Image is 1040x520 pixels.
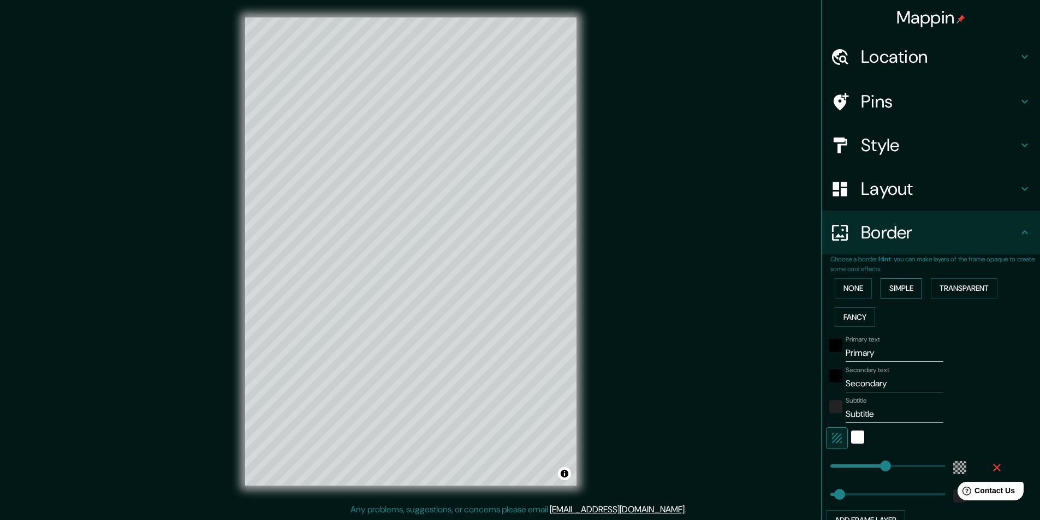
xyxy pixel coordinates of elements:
[931,278,997,298] button: Transparent
[846,396,867,405] label: Subtitle
[943,477,1028,508] iframe: Help widget launcher
[822,167,1040,211] div: Layout
[822,80,1040,123] div: Pins
[861,134,1018,156] h4: Style
[846,366,889,375] label: Secondary text
[822,211,1040,254] div: Border
[350,503,686,516] p: Any problems, suggestions, or concerns please email .
[830,254,1040,274] p: Choose a border. : you can make layers of the frame opaque to create some cool effects.
[550,504,685,515] a: [EMAIL_ADDRESS][DOMAIN_NAME]
[861,222,1018,243] h4: Border
[829,369,842,382] button: black
[835,307,875,327] button: Fancy
[835,278,872,298] button: None
[896,7,966,28] h4: Mappin
[956,15,965,23] img: pin-icon.png
[861,178,1018,200] h4: Layout
[822,123,1040,167] div: Style
[881,278,922,298] button: Simple
[558,467,571,480] button: Toggle attribution
[688,503,690,516] div: .
[861,91,1018,112] h4: Pins
[878,255,891,264] b: Hint
[822,35,1040,79] div: Location
[851,431,864,444] button: white
[829,400,842,413] button: color-222222
[829,339,842,352] button: black
[861,46,1018,68] h4: Location
[686,503,688,516] div: .
[953,461,966,474] button: color-55555544
[846,335,879,344] label: Primary text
